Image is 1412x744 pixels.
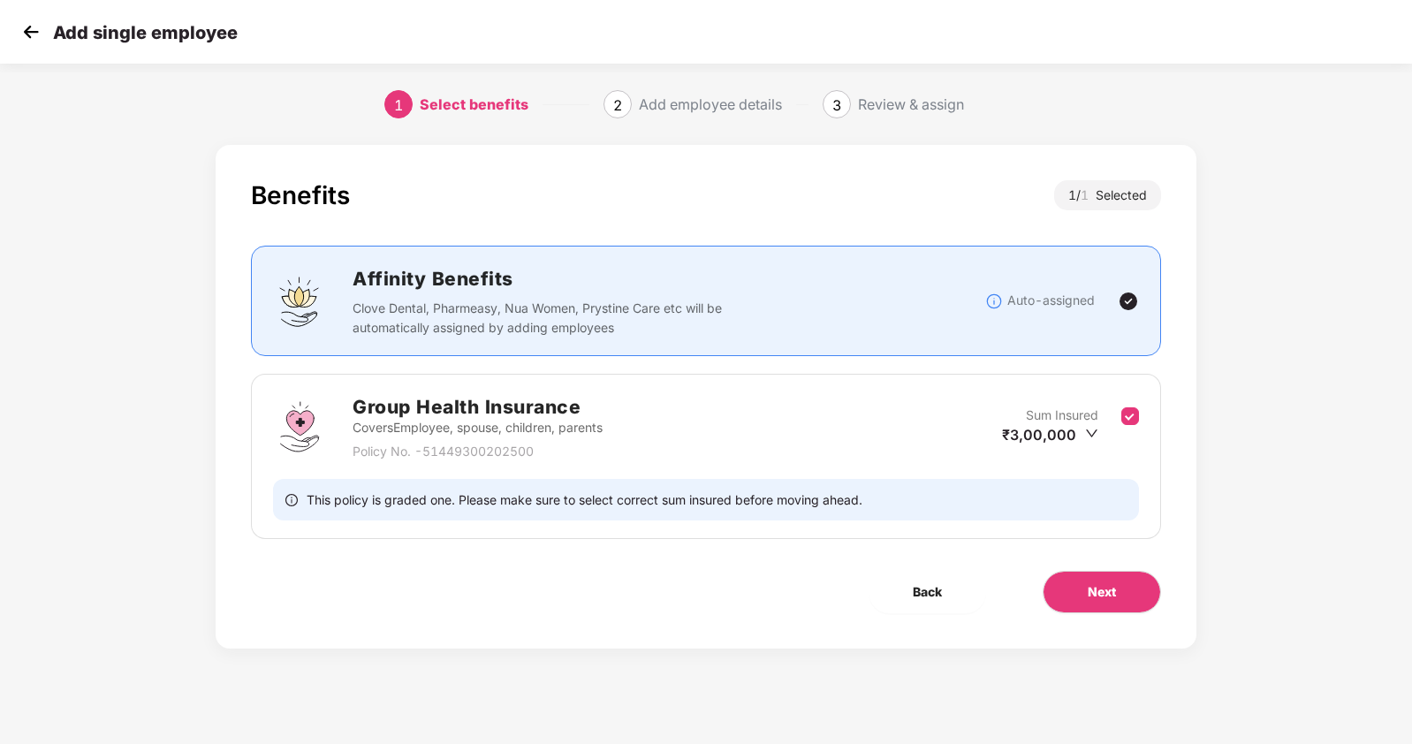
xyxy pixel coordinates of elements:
div: ₹3,00,000 [1002,425,1098,444]
img: svg+xml;base64,PHN2ZyB4bWxucz0iaHR0cDovL3d3dy53My5vcmcvMjAwMC9zdmciIHdpZHRoPSIzMCIgaGVpZ2h0PSIzMC... [18,19,44,45]
p: Covers Employee, spouse, children, parents [353,418,603,437]
img: svg+xml;base64,PHN2ZyBpZD0iQWZmaW5pdHlfQmVuZWZpdHMiIGRhdGEtbmFtZT0iQWZmaW5pdHkgQmVuZWZpdHMiIHhtbG... [273,275,326,328]
span: Next [1088,582,1116,602]
span: This policy is graded one. Please make sure to select correct sum insured before moving ahead. [307,491,862,508]
span: 1 [1081,187,1096,202]
p: Auto-assigned [1007,291,1095,310]
span: 1 [394,96,403,114]
div: Add employee details [639,90,782,118]
img: svg+xml;base64,PHN2ZyBpZD0iR3JvdXBfSGVhbHRoX0luc3VyYW5jZSIgZGF0YS1uYW1lPSJHcm91cCBIZWFsdGggSW5zdX... [273,400,326,453]
p: Add single employee [53,22,238,43]
div: Benefits [251,180,350,210]
p: Sum Insured [1026,406,1098,425]
h2: Group Health Insurance [353,392,603,421]
span: 3 [832,96,841,114]
div: 1 / Selected [1054,180,1161,210]
p: Clove Dental, Pharmeasy, Nua Women, Prystine Care etc will be automatically assigned by adding em... [353,299,732,338]
div: Review & assign [858,90,964,118]
span: 2 [613,96,622,114]
h2: Affinity Benefits [353,264,985,293]
button: Back [869,571,986,613]
p: Policy No. - 51449300202500 [353,442,603,461]
div: Select benefits [420,90,528,118]
button: Next [1043,571,1161,613]
span: info-circle [285,491,298,508]
span: Back [913,582,942,602]
img: svg+xml;base64,PHN2ZyBpZD0iVGljay0yNHgyNCIgeG1sbnM9Imh0dHA6Ly93d3cudzMub3JnLzIwMDAvc3ZnIiB3aWR0aD... [1118,291,1139,312]
span: down [1085,427,1098,440]
img: svg+xml;base64,PHN2ZyBpZD0iSW5mb18tXzMyeDMyIiBkYXRhLW5hbWU9IkluZm8gLSAzMngzMiIgeG1sbnM9Imh0dHA6Ly... [985,292,1003,310]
